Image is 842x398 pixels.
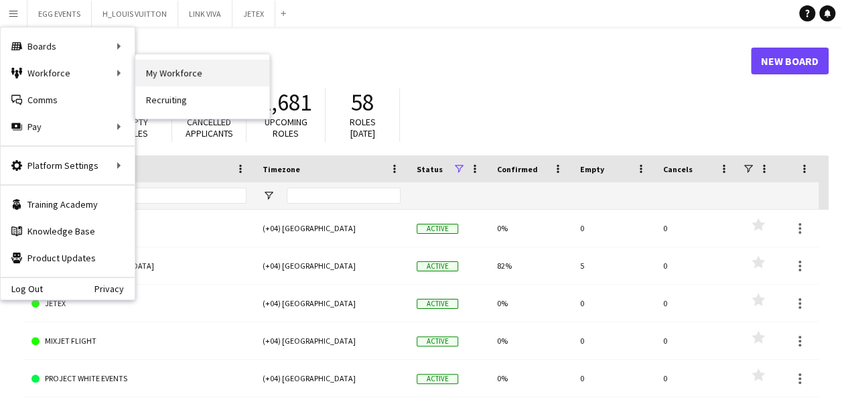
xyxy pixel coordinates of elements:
span: Cancels [663,164,693,174]
span: Cancelled applicants [186,116,233,139]
div: 0 [572,360,655,397]
div: 0% [489,360,572,397]
a: Training Academy [1,191,135,218]
button: H_LOUIS VUITTON [92,1,178,27]
span: Roles [DATE] [350,116,376,139]
span: Active [417,336,458,346]
a: EXECUJET [GEOGRAPHIC_DATA] [31,247,247,285]
a: Product Updates [1,245,135,271]
div: 0% [489,210,572,247]
span: Upcoming roles [265,116,307,139]
a: PROJECT WHITE EVENTS [31,360,247,397]
a: My Workforce [135,60,269,86]
span: Confirmed [497,164,538,174]
div: (+04) [GEOGRAPHIC_DATA] [255,360,409,397]
div: 0 [655,247,738,284]
span: 58 [351,88,374,117]
button: Open Filter Menu [263,190,275,202]
span: 1,681 [260,88,311,117]
button: LINK VIVA [178,1,232,27]
input: Timezone Filter Input [287,188,401,204]
div: Workforce [1,60,135,86]
h1: Boards [23,51,751,71]
span: Empty [580,164,604,174]
div: 0 [655,322,738,359]
div: 0 [655,360,738,397]
a: DAMAS JEWELLERY LLC [31,210,247,247]
a: Recruiting [135,86,269,113]
div: (+04) [GEOGRAPHIC_DATA] [255,247,409,284]
a: Comms [1,86,135,113]
div: Pay [1,113,135,140]
a: MIXJET FLIGHT [31,322,247,360]
button: JETEX [232,1,275,27]
span: Status [417,164,443,174]
div: 0 [655,210,738,247]
div: 0 [655,285,738,322]
a: Log Out [1,283,43,294]
input: Board name Filter Input [56,188,247,204]
div: 0 [572,322,655,359]
div: 5 [572,247,655,284]
a: Privacy [94,283,135,294]
span: Active [417,374,458,384]
div: 0 [572,285,655,322]
div: Boards [1,33,135,60]
span: Active [417,224,458,234]
div: Platform Settings [1,152,135,179]
div: 0% [489,285,572,322]
div: (+04) [GEOGRAPHIC_DATA] [255,285,409,322]
div: 0 [572,210,655,247]
a: New Board [751,48,829,74]
div: 0% [489,322,572,359]
span: Active [417,261,458,271]
span: Active [417,299,458,309]
button: EGG EVENTS [27,1,92,27]
div: (+04) [GEOGRAPHIC_DATA] [255,210,409,247]
div: (+04) [GEOGRAPHIC_DATA] [255,322,409,359]
a: Knowledge Base [1,218,135,245]
a: JETEX [31,285,247,322]
div: 82% [489,247,572,284]
span: Timezone [263,164,300,174]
